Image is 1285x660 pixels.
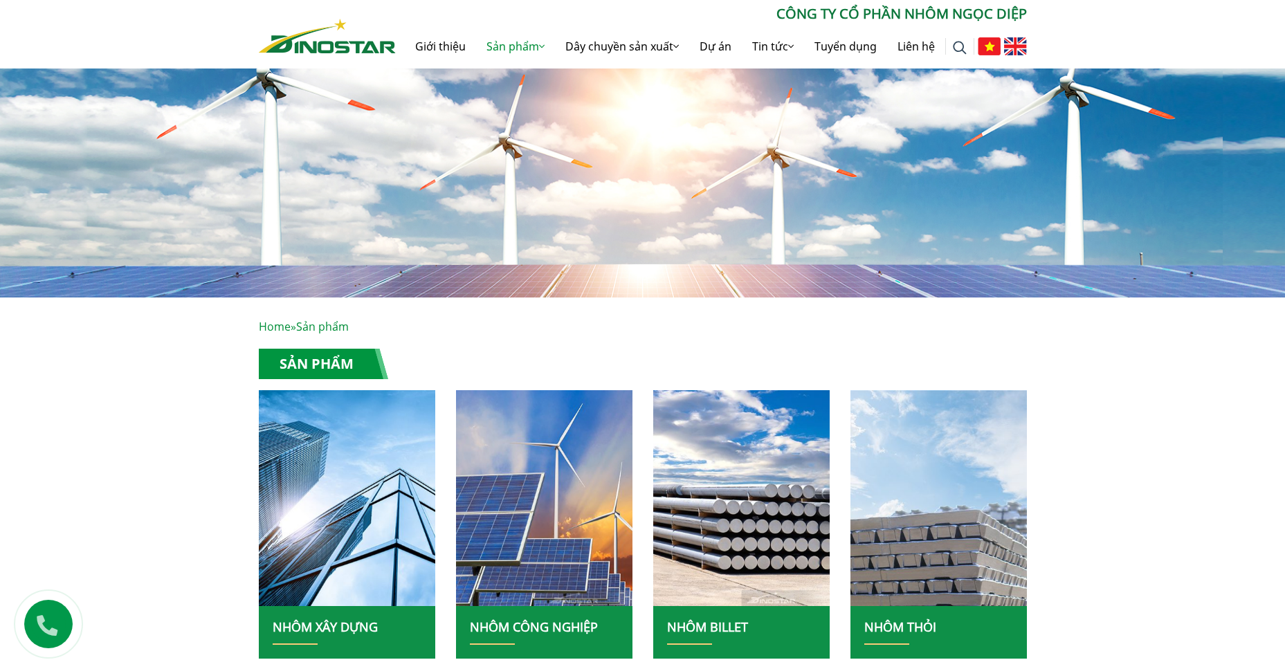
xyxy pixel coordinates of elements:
a: nhom xay dung [850,390,1027,606]
img: nhom xay dung [653,390,829,606]
a: NHÔM CÔNG NGHIỆP [470,618,598,635]
h1: Sản phẩm [259,349,388,379]
span: » [259,319,349,334]
a: nhom xay dung [259,390,435,606]
a: NHÔM BILLET [667,618,748,635]
a: Tin tức [742,24,804,68]
a: Tuyển dụng [804,24,887,68]
a: Giới thiệu [405,24,476,68]
a: nhom xay dung [456,390,632,606]
a: Nhôm xây dựng [273,618,378,635]
img: Nhôm Dinostar [259,19,396,53]
a: Sản phẩm [476,24,555,68]
p: CÔNG TY CỔ PHẦN NHÔM NGỌC DIỆP [396,3,1027,24]
a: Dây chuyền sản xuất [555,24,689,68]
img: Tiếng Việt [978,37,1001,55]
a: Liên hệ [887,24,945,68]
img: search [953,41,967,55]
img: nhom xay dung [258,390,435,606]
span: Sản phẩm [296,319,349,334]
img: nhom xay dung [455,390,632,606]
img: English [1004,37,1027,55]
a: Dự án [689,24,742,68]
a: Home [259,319,291,334]
img: nhom xay dung [850,390,1026,606]
a: Nhôm thỏi [864,618,936,635]
a: nhom xay dung [653,390,830,606]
